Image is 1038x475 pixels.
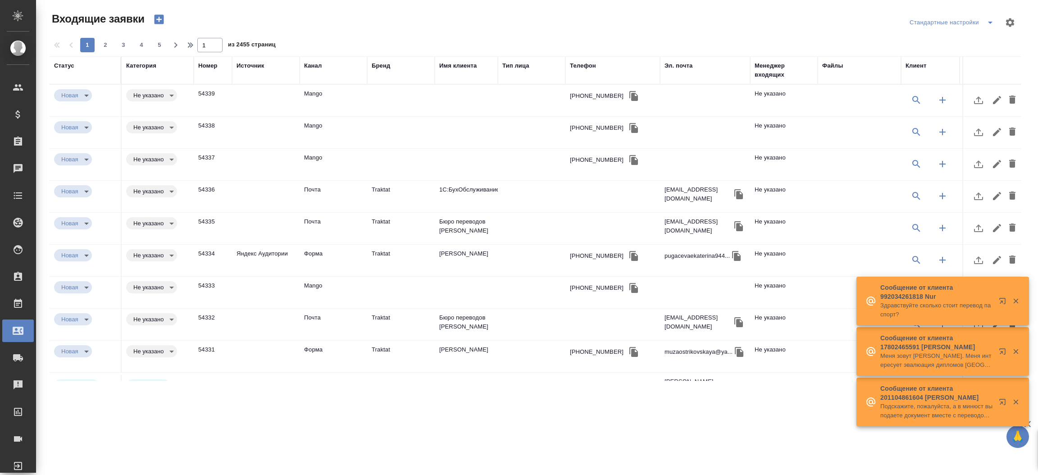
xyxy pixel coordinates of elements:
button: Не указано [131,251,166,259]
p: Сообщение от клиента 992034261818 Nur [880,283,993,301]
td: Mango [300,149,367,180]
button: Не указано [131,315,166,323]
td: 54334 [194,245,232,276]
td: 54333 [194,277,232,308]
button: Создать клиента [932,153,953,175]
div: Канал [304,61,322,70]
td: Не указано [750,277,818,308]
button: Скопировать [732,187,746,201]
div: Источник [237,61,264,70]
button: Загрузить файл [968,121,989,143]
button: Новая [59,91,81,99]
button: Редактировать [989,249,1005,271]
td: Форма [300,375,367,406]
td: Traktat [367,375,435,406]
button: Закрыть [1006,398,1025,406]
div: Новая [126,379,170,392]
div: Новая [54,89,92,101]
button: Создать клиента [932,121,953,143]
td: Traktat [367,341,435,372]
button: Редактировать [989,121,1005,143]
td: 54337 [194,149,232,180]
button: Скопировать [627,153,641,167]
td: Traktat [367,309,435,340]
div: Категория [126,61,156,70]
p: [EMAIL_ADDRESS][DOMAIN_NAME] [665,313,732,331]
td: Не указано [750,341,818,372]
button: Удалить [1005,217,1020,239]
button: Не указано [131,91,166,99]
p: [EMAIL_ADDRESS][DOMAIN_NAME] [665,185,732,203]
button: Скопировать [627,249,641,263]
button: Загрузить файл [968,89,989,111]
span: 5 [152,41,167,50]
div: Новая [126,249,177,261]
td: Сайт и SEO [232,375,300,406]
button: Закрыть [1006,297,1025,305]
button: Редактировать [989,89,1005,111]
td: [PERSON_NAME] [435,245,498,276]
button: Новая [59,219,81,227]
td: Не указано [750,117,818,148]
button: Не указано [131,123,166,131]
button: Скопировать [732,219,746,233]
button: Выбрать клиента [906,185,927,207]
p: Сообщение от клиента 17802465591 [PERSON_NAME] [880,333,993,352]
div: Новая [126,281,177,293]
div: Клиент [906,61,926,70]
button: Новая [59,315,81,323]
div: Тип лица [502,61,529,70]
button: Новая [59,123,81,131]
button: Создать клиента [932,249,953,271]
div: Телефон [570,61,596,70]
button: Загрузить файл [968,217,989,239]
td: 54338 [194,117,232,148]
button: Скопировать [627,281,641,295]
button: Удалить [1005,249,1020,271]
button: Создать клиента [932,89,953,111]
td: Traktat [367,181,435,212]
td: 54329 [194,375,232,406]
button: Выбрать клиента [906,121,927,143]
div: Новая [126,217,177,229]
button: 2 [98,38,113,52]
button: Новая [59,347,81,355]
button: Скопировать [627,121,641,135]
div: Эл. почта [665,61,692,70]
span: 4 [134,41,149,50]
td: Не указано [750,245,818,276]
p: [EMAIL_ADDRESS][DOMAIN_NAME] [665,217,732,235]
span: Входящие заявки [50,12,145,26]
p: Здравствуйте сколько стоит перевод паспорт? [880,301,993,319]
div: Новая [54,153,92,165]
button: Скопировать [732,315,746,329]
div: Новая [54,281,92,293]
span: 2 [98,41,113,50]
p: [PERSON_NAME][EMAIL_ADDRESS][DOMAIN_NAME] [665,377,732,404]
button: 3 [116,38,131,52]
button: Новая [59,251,81,259]
span: из 2455 страниц [228,39,276,52]
div: Новая [126,185,177,197]
td: Не указано [750,149,818,180]
td: [PERSON_NAME] [435,341,498,372]
button: Удалить [1005,185,1020,207]
td: 54332 [194,309,232,340]
div: Новая [126,313,177,325]
button: Закрыть [1006,347,1025,356]
td: 54335 [194,213,232,244]
span: 3 [116,41,131,50]
td: 54331 [194,341,232,372]
button: Новая [59,187,81,195]
button: Не указано [131,155,166,163]
td: Почта [300,181,367,212]
td: Traktat [367,213,435,244]
td: Физическое лицо [498,375,565,406]
p: muzaostrikovskaya@ya... [665,347,733,356]
button: Удалить [1005,121,1020,143]
td: Traktat [367,245,435,276]
div: Новая [126,153,177,165]
div: Новая [126,121,177,133]
button: Удалить [1005,153,1020,175]
td: [PERSON_NAME] [435,375,498,406]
